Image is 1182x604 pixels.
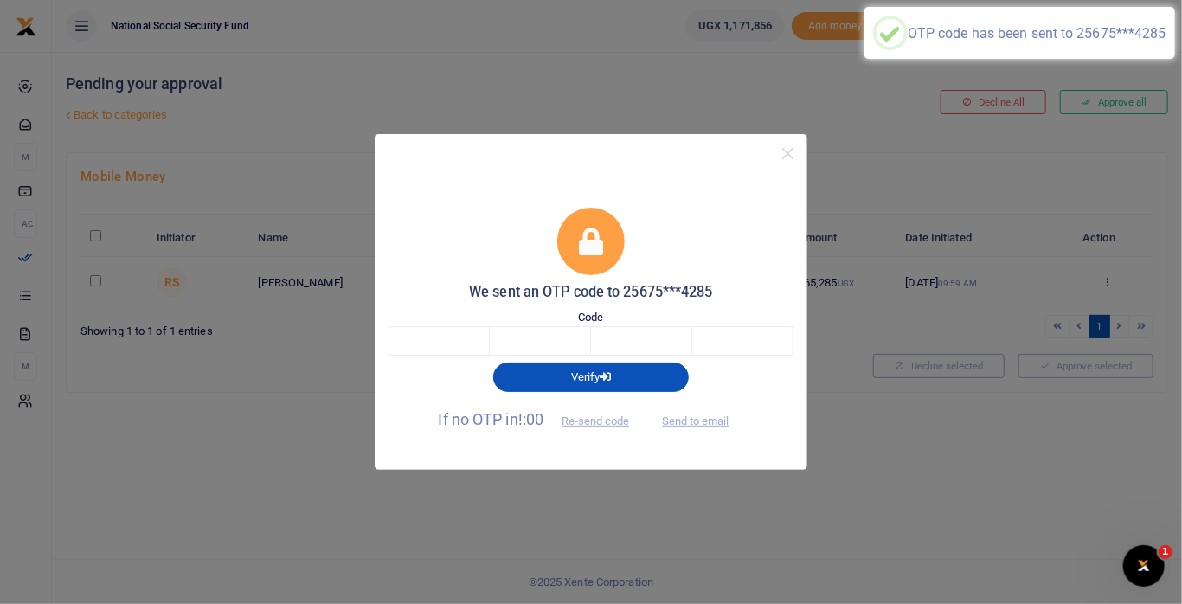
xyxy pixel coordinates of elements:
span: If no OTP in [439,410,645,428]
label: Code [578,309,603,326]
span: !:00 [518,410,543,428]
iframe: Intercom live chat [1123,545,1165,587]
span: 1 [1159,545,1172,559]
button: Close [775,141,800,166]
div: OTP code has been sent to 25675***4285 [908,25,1166,42]
button: Verify [493,363,689,392]
h5: We sent an OTP code to 25675***4285 [389,284,793,301]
